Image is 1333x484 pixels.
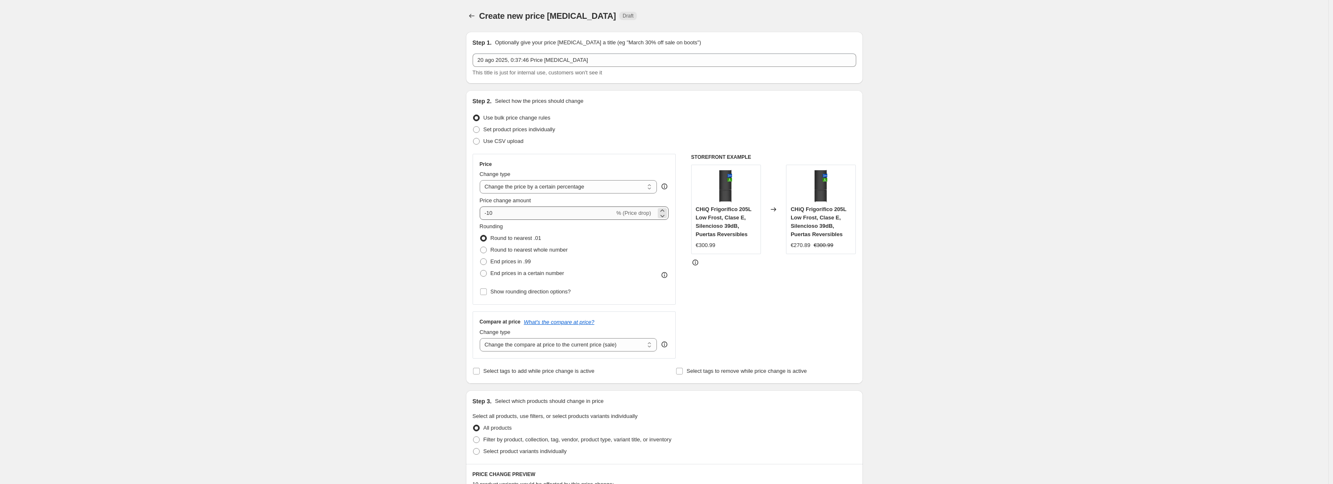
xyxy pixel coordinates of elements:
[814,241,833,250] strike: €300.99
[804,169,838,203] img: 51Py80jJqoL_80x.jpg
[473,38,492,47] h2: Step 1.
[491,247,568,253] span: Round to nearest whole number
[483,368,595,374] span: Select tags to add while price change is active
[483,115,550,121] span: Use bulk price change rules
[491,270,564,276] span: End prices in a certain number
[696,206,751,237] span: CHiQ Frigorífico 205L Low Frost, Clase E, Silencioso 39dB, Puertas Reversibles
[483,448,567,454] span: Select product variants individually
[480,161,492,168] h3: Price
[495,38,701,47] p: Optionally give your price [MEDICAL_DATA] a title (eg "March 30% off sale on boots")
[491,258,531,265] span: End prices in .99
[623,13,633,19] span: Draft
[616,210,651,216] span: % (Price drop)
[480,206,615,220] input: -15
[483,425,512,431] span: All products
[709,169,743,203] img: 51Py80jJqoL_80x.jpg
[495,397,603,405] p: Select which products should change in price
[687,368,807,374] span: Select tags to remove while price change is active
[791,206,846,237] span: CHiQ Frigorífico 205L Low Frost, Clase E, Silencioso 39dB, Puertas Reversibles
[660,340,669,349] div: help
[473,53,856,67] input: 30% off holiday sale
[480,329,511,335] span: Change type
[480,171,511,177] span: Change type
[691,154,856,160] h6: STOREFRONT EXAMPLE
[660,182,669,191] div: help
[480,197,531,204] span: Price change amount
[473,471,856,478] h6: PRICE CHANGE PREVIEW
[466,10,478,22] button: Price change jobs
[480,223,503,229] span: Rounding
[491,235,541,241] span: Round to nearest .01
[524,319,595,325] button: What's the compare at price?
[791,241,810,250] div: €270.89
[696,241,715,250] div: €300.99
[483,138,524,144] span: Use CSV upload
[473,97,492,105] h2: Step 2.
[483,436,672,443] span: Filter by product, collection, tag, vendor, product type, variant title, or inventory
[473,413,638,419] span: Select all products, use filters, or select products variants individually
[473,397,492,405] h2: Step 3.
[491,288,571,295] span: Show rounding direction options?
[483,126,555,132] span: Set product prices individually
[480,318,521,325] h3: Compare at price
[473,69,602,76] span: This title is just for internal use, customers won't see it
[479,11,616,20] span: Create new price [MEDICAL_DATA]
[495,97,583,105] p: Select how the prices should change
